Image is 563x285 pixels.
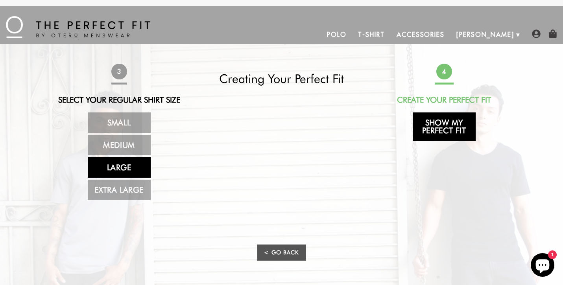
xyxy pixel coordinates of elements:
a: Small [88,112,151,133]
img: The Perfect Fit - by Otero Menswear - Logo [6,16,150,38]
h2: Select Your Regular Shirt Size [50,95,189,105]
a: Large [88,157,151,178]
span: 3 [111,64,127,79]
h2: Creating Your Perfect Fit [212,72,351,86]
a: Medium [88,135,151,155]
a: Polo [321,25,353,44]
a: [PERSON_NAME] [450,25,520,44]
span: 4 [436,64,452,79]
a: Show My Perfect Fit [413,112,476,141]
inbox-online-store-chat: Shopify online store chat [528,253,557,279]
a: T-Shirt [352,25,390,44]
h2: Create Your Perfect Fit [375,95,514,105]
img: user-account-icon.png [532,29,541,38]
a: < Go Back [257,245,306,261]
a: Extra Large [88,180,151,200]
a: Accessories [391,25,450,44]
img: shopping-bag-icon.png [548,29,557,38]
